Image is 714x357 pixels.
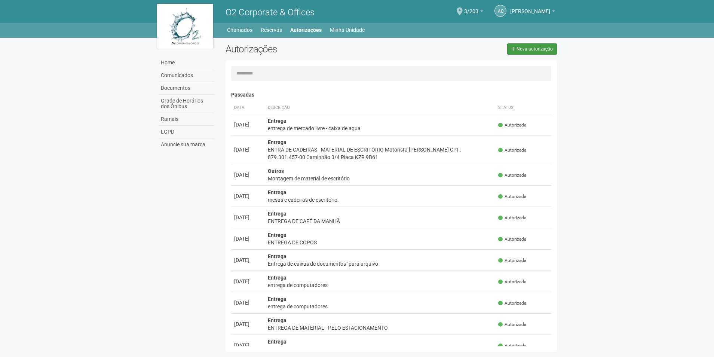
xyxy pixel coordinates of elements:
div: [DATE] [234,299,262,306]
div: [DATE] [234,121,262,128]
div: Entrega de caixas de documentos ´para arquivo [268,260,493,268]
div: mesas e cadeiras de escritório. [268,196,493,204]
h2: Autorizações [226,43,386,55]
div: ENTREGA DE COPOS [268,239,493,246]
strong: Entrega [268,139,286,145]
img: logo.jpg [157,4,213,49]
a: Home [159,57,214,69]
strong: Entrega [268,118,286,124]
span: Autorizada [498,172,526,178]
span: 3/203 [464,1,478,14]
a: 3/203 [464,9,483,15]
strong: Entrega [268,296,286,302]
a: Documentos [159,82,214,95]
span: Autorizada [498,279,526,285]
div: [DATE] [234,320,262,328]
div: [DATE] [234,342,262,349]
span: Autorizada [498,300,526,306]
span: Autorizada [498,343,526,349]
strong: Entrega [268,275,286,281]
a: [PERSON_NAME] [510,9,555,15]
a: LGPD [159,126,214,138]
span: Autorizada [498,257,526,264]
span: Nova autorização [517,46,553,52]
strong: Entrega [268,211,286,217]
div: ENTREGA DE MATERIAL - PELO ESTACIONAMENTO [268,324,493,332]
a: Grade de Horários dos Ônibus [159,95,214,113]
span: Amanda Cristina Sampaio Almeida [510,1,550,14]
div: ENTRA DE CADEIRAS - MATERIAL DE ESCRITÓRIO Motorista [PERSON_NAME] CPF: 879.301.457-00 Caminhão 3... [268,146,493,161]
span: Autorizada [498,321,526,328]
a: Nova autorização [507,43,557,55]
div: [DATE] [234,256,262,264]
div: ENTREGA DE CAFÉ DA MANHÃ [268,217,493,225]
div: [DATE] [234,192,262,200]
a: Ramais [159,113,214,126]
span: Autorizada [498,122,526,128]
a: Chamados [227,25,252,35]
a: Anuncie sua marca [159,138,214,151]
a: Autorizações [290,25,322,35]
div: entrega de mercado livre - caixa de agua [268,125,493,132]
th: Status [495,102,551,114]
div: LIBERAÇÃO DE ESTACIONAMENTO DE 15HRS AS 17HRS [268,345,493,353]
strong: Entrega [268,317,286,323]
strong: Entrega [268,232,286,238]
th: Data [231,102,265,114]
span: Autorizada [498,193,526,200]
div: Montagem de material de escritório [268,175,493,182]
div: [DATE] [234,235,262,242]
strong: Entrega [268,189,286,195]
div: entrega de computadores [268,281,493,289]
div: [DATE] [234,146,262,153]
a: Reservas [261,25,282,35]
div: [DATE] [234,214,262,221]
div: entrega de computadores [268,303,493,310]
a: Comunicados [159,69,214,82]
strong: Outros [268,168,284,174]
strong: Entrega [268,339,286,345]
h4: Passadas [231,92,552,98]
strong: Entrega [268,253,286,259]
span: Autorizada [498,236,526,242]
div: [DATE] [234,171,262,178]
span: Autorizada [498,147,526,153]
span: O2 Corporate & Offices [226,7,315,18]
div: [DATE] [234,278,262,285]
a: AC [494,5,506,17]
span: Autorizada [498,215,526,221]
a: Minha Unidade [330,25,365,35]
th: Descrição [265,102,496,114]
